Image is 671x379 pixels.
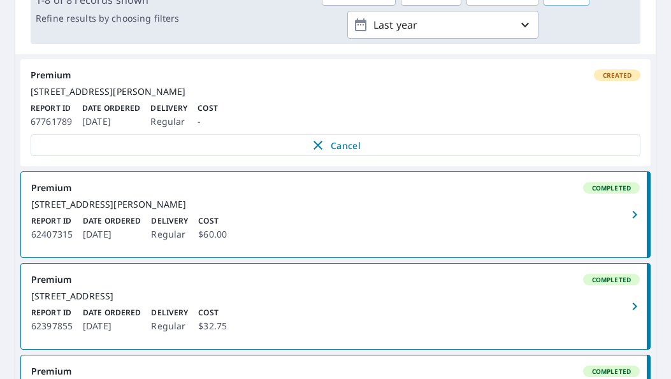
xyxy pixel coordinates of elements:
p: [DATE] [83,318,141,334]
div: [STREET_ADDRESS][PERSON_NAME] [31,86,640,97]
p: [DATE] [83,227,141,242]
button: Last year [347,11,538,39]
div: Premium [31,69,640,81]
p: Cost [198,215,227,227]
span: Created [595,71,639,80]
span: Completed [584,183,639,192]
p: 62397855 [31,318,73,334]
p: Date Ordered [82,103,140,114]
p: Report ID [31,307,73,318]
p: Regular [151,318,188,334]
p: Delivery [151,307,188,318]
p: Report ID [31,103,72,114]
a: PremiumCreated[STREET_ADDRESS][PERSON_NAME]Report ID67761789Date Ordered[DATE]DeliveryRegularCost... [20,59,651,166]
p: [DATE] [82,114,140,129]
p: Report ID [31,215,73,227]
button: Cancel [31,134,640,156]
p: Last year [368,14,517,36]
span: Completed [584,275,639,284]
div: Premium [31,182,640,194]
a: PremiumCompleted[STREET_ADDRESS][PERSON_NAME]Report ID62407315Date Ordered[DATE]DeliveryRegularCo... [21,172,650,257]
p: Date Ordered [83,307,141,318]
span: Completed [584,367,639,376]
p: $32.75 [198,318,227,334]
span: Cancel [44,138,627,153]
p: Regular [151,227,188,242]
div: [STREET_ADDRESS][PERSON_NAME] [31,199,640,210]
p: Date Ordered [83,215,141,227]
p: 67761789 [31,114,72,129]
div: [STREET_ADDRESS] [31,290,640,302]
p: $60.00 [198,227,227,242]
p: 62407315 [31,227,73,242]
p: Regular [150,114,187,129]
p: - [198,114,217,129]
p: Cost [198,103,217,114]
p: Delivery [151,215,188,227]
div: Premium [31,366,640,377]
p: Cost [198,307,227,318]
p: Delivery [150,103,187,114]
p: Refine results by choosing filters [36,13,179,24]
div: Premium [31,274,640,285]
a: PremiumCompleted[STREET_ADDRESS]Report ID62397855Date Ordered[DATE]DeliveryRegularCost$32.75 [21,264,650,349]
